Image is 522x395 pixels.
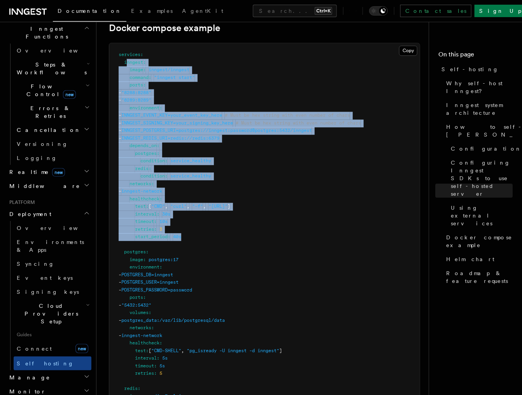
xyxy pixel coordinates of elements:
[124,386,138,391] span: redis
[187,204,189,209] span: ,
[181,348,184,353] span: ,
[124,60,143,65] span: inngest
[443,120,513,142] a: How to self-host [PERSON_NAME]
[208,204,228,209] span: "[URL]"
[124,249,146,255] span: postgres
[14,151,91,165] a: Logging
[58,8,122,14] span: Documentation
[143,67,146,72] span: :
[14,271,91,285] a: Event keys
[162,355,168,361] span: 5s
[135,355,157,361] span: interval
[146,204,149,209] span: :
[149,348,151,353] span: [
[159,219,168,224] span: 10s
[63,90,76,99] span: new
[119,90,121,95] span: -
[14,61,87,76] span: Steps & Workflows
[170,158,211,163] span: service_healthy
[159,105,162,111] span: :
[126,2,177,21] a: Examples
[6,44,91,165] div: Inngest Functions
[6,374,50,381] span: Manage
[17,360,74,367] span: Self hosting
[119,279,121,285] span: -
[451,145,522,153] span: Configuration
[443,76,513,98] a: Why self-host Inngest?
[446,233,513,249] span: Docker compose example
[315,7,332,15] kbd: Ctrl+K
[170,204,187,209] span: "curl"
[130,82,143,88] span: ports
[6,25,84,40] span: Inngest Functions
[17,47,97,54] span: Overview
[130,264,159,270] span: environment
[182,8,223,14] span: AgentKit
[6,179,91,193] button: Middleware
[6,370,91,384] button: Manage
[14,44,91,58] a: Overview
[130,75,149,80] span: command
[446,101,513,117] span: Inngest system architecture
[192,204,203,209] span: "-f"
[135,219,154,224] span: timeout
[228,204,230,209] span: ]
[52,168,65,177] span: new
[443,98,513,120] a: Inngest system architecture
[17,225,97,231] span: Overview
[236,120,361,126] span: # Must be hex string with even number of chars
[162,211,170,217] span: 30s
[119,97,121,103] span: -
[253,5,337,17] button: Search...Ctrl+K
[14,356,91,370] a: Self hosting
[157,211,159,217] span: :
[14,341,91,356] a: Connectnew
[17,275,73,281] span: Event keys
[149,166,151,171] span: :
[14,83,86,98] span: Flow Control
[14,221,91,235] a: Overview
[14,101,91,123] button: Errors & Retries
[157,151,159,156] span: :
[119,333,121,338] span: -
[121,318,225,323] span: postgres_data:/var/lib/postgresql/data
[131,8,173,14] span: Examples
[159,264,162,270] span: :
[140,158,165,163] span: condition
[154,363,157,369] span: :
[438,50,513,62] h4: On this page
[135,166,149,171] span: redis
[159,363,165,369] span: 5s
[130,295,143,300] span: ports
[441,65,499,73] span: Self-hosting
[173,234,181,239] span: 40s
[187,348,279,353] span: "pg_isready -U inngest -d inngest"
[225,112,350,118] span: # Must be hex string with even number of chars
[121,120,233,126] span: INNGEST_SIGNING_KEY=your_signing_key_here
[446,255,494,263] span: Helm chart
[159,226,162,232] span: 3
[140,173,165,179] span: condition
[149,67,189,72] span: inngest/inngest
[130,143,157,148] span: depends_on
[143,60,146,65] span: :
[17,155,57,161] span: Logging
[130,196,159,202] span: healthcheck
[165,173,168,179] span: :
[119,135,121,141] span: -
[157,355,159,361] span: :
[14,137,91,151] a: Versioning
[14,126,81,134] span: Cancellation
[203,204,206,209] span: ,
[130,340,159,346] span: healthcheck
[121,272,173,277] span: POSTGRES_DB=inngest
[121,90,151,95] span: "8288:8288"
[14,328,91,341] span: Guides
[6,165,91,179] button: Realtimenew
[177,2,228,21] a: AgentKit
[121,188,162,194] span: inngest-network
[121,135,219,141] span: INNGEST_REDIS_URI=redis://redis:6379
[149,75,151,80] span: :
[143,257,146,262] span: :
[154,75,195,80] span: "inngest start"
